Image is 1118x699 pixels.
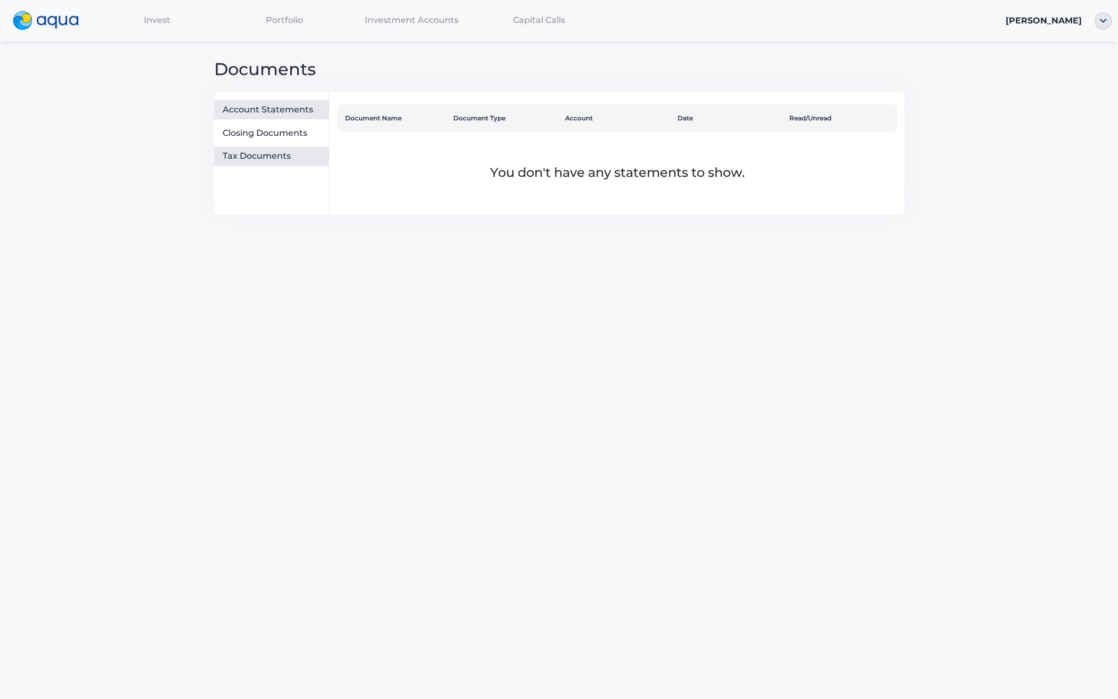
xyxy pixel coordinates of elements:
[266,15,303,25] span: Portfolio
[1095,12,1112,29] img: ellipse
[449,104,561,132] th: Document Type
[1006,15,1082,26] span: [PERSON_NAME]
[365,15,459,25] span: Investment Accounts
[348,9,476,31] a: Investment Accounts
[223,151,324,161] div: Tax Documents
[490,165,745,180] span: You don't have any statements to show.
[6,9,94,33] a: logo
[785,104,897,132] th: Read/Unread
[337,104,449,132] th: Document Name
[144,15,170,25] span: Invest
[94,9,221,31] a: Invest
[223,104,324,115] div: Account Statements
[223,128,324,139] div: Closing Documents
[561,104,673,132] th: Account
[475,9,602,31] a: Capital Calls
[214,59,316,79] span: Documents
[13,11,79,30] img: logo
[513,15,565,25] span: Capital Calls
[221,9,348,31] a: Portfolio
[673,104,785,132] th: Date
